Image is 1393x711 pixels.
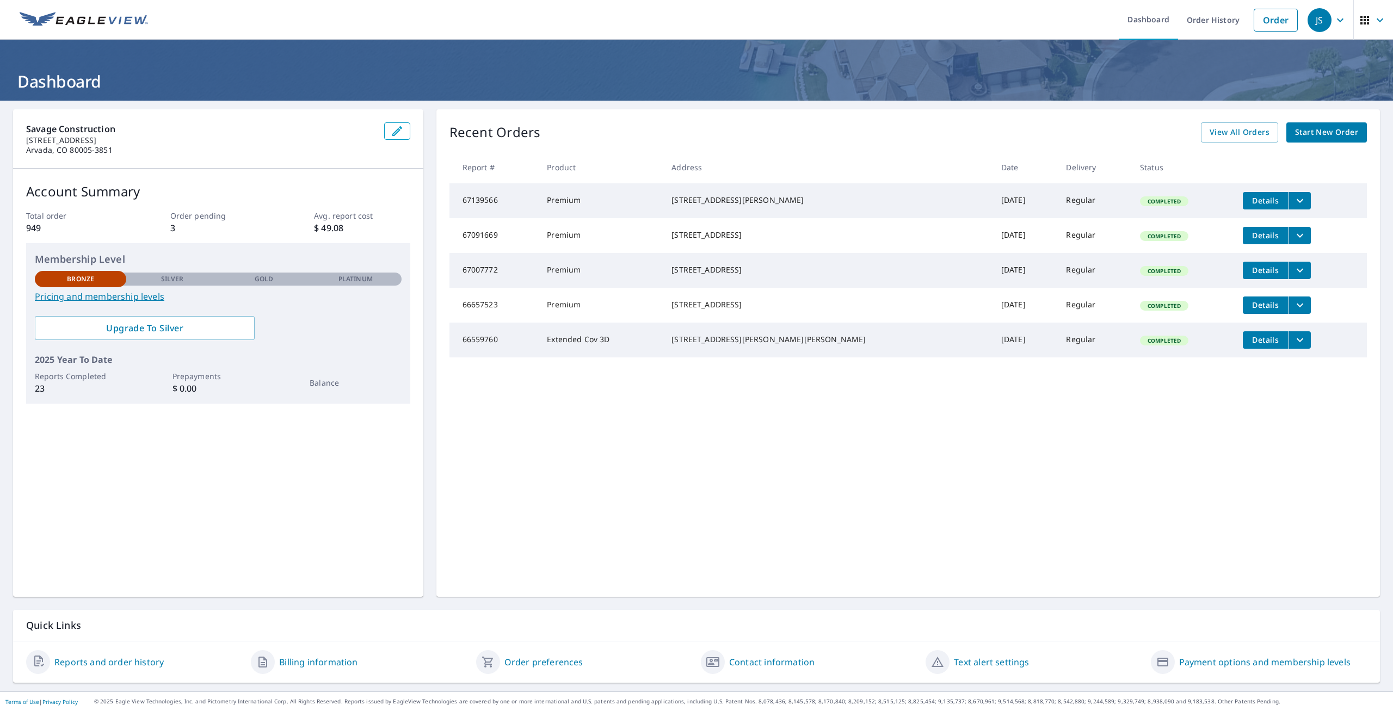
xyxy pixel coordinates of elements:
[993,183,1058,218] td: [DATE]
[170,221,266,234] p: 3
[26,210,122,221] p: Total order
[993,218,1058,253] td: [DATE]
[1289,296,1311,314] button: filesDropdownBtn-66657523
[1308,8,1332,32] div: JS
[35,353,402,366] p: 2025 Year To Date
[26,182,410,201] p: Account Summary
[1289,192,1311,209] button: filesDropdownBtn-67139566
[44,322,246,334] span: Upgrade To Silver
[449,183,539,218] td: 67139566
[35,316,255,340] a: Upgrade To Silver
[1249,230,1282,240] span: Details
[1295,126,1358,139] span: Start New Order
[1201,122,1278,143] a: View All Orders
[1243,262,1289,279] button: detailsBtn-67007772
[538,323,663,357] td: Extended Cov 3D
[504,656,583,669] a: Order preferences
[993,151,1058,183] th: Date
[538,288,663,323] td: Premium
[671,334,984,345] div: [STREET_ADDRESS][PERSON_NAME][PERSON_NAME]
[449,151,539,183] th: Report #
[67,274,94,284] p: Bronze
[1141,302,1187,310] span: Completed
[1289,262,1311,279] button: filesDropdownBtn-67007772
[1249,195,1282,206] span: Details
[449,218,539,253] td: 67091669
[26,221,122,234] p: 949
[35,370,126,382] p: Reports Completed
[538,218,663,253] td: Premium
[172,382,264,395] p: $ 0.00
[1243,331,1289,349] button: detailsBtn-66559760
[954,656,1029,669] a: Text alert settings
[26,135,375,145] p: [STREET_ADDRESS]
[1141,267,1187,275] span: Completed
[1249,300,1282,310] span: Details
[5,698,39,706] a: Terms of Use
[1057,151,1131,183] th: Delivery
[449,323,539,357] td: 66559760
[1243,296,1289,314] button: detailsBtn-66657523
[26,122,375,135] p: Savage Construction
[172,370,264,382] p: Prepayments
[671,230,984,240] div: [STREET_ADDRESS]
[5,698,78,705] p: |
[279,656,358,669] a: Billing information
[449,253,539,288] td: 67007772
[1243,227,1289,244] button: detailsBtn-67091669
[1243,192,1289,209] button: detailsBtn-67139566
[1141,337,1187,344] span: Completed
[170,210,266,221] p: Order pending
[993,288,1058,323] td: [DATE]
[1057,218,1131,253] td: Regular
[35,252,402,267] p: Membership Level
[1289,331,1311,349] button: filesDropdownBtn-66559760
[663,151,993,183] th: Address
[1249,265,1282,275] span: Details
[1131,151,1234,183] th: Status
[26,619,1367,632] p: Quick Links
[1289,227,1311,244] button: filesDropdownBtn-67091669
[1057,253,1131,288] td: Regular
[42,698,78,706] a: Privacy Policy
[20,12,148,28] img: EV Logo
[310,377,401,388] p: Balance
[94,697,1388,706] p: © 2025 Eagle View Technologies, Inc. and Pictometry International Corp. All Rights Reserved. Repo...
[314,210,410,221] p: Avg. report cost
[1141,232,1187,240] span: Completed
[1141,197,1187,205] span: Completed
[671,195,984,206] div: [STREET_ADDRESS][PERSON_NAME]
[993,323,1058,357] td: [DATE]
[255,274,273,284] p: Gold
[671,264,984,275] div: [STREET_ADDRESS]
[449,288,539,323] td: 66657523
[1286,122,1367,143] a: Start New Order
[449,122,541,143] p: Recent Orders
[35,382,126,395] p: 23
[1210,126,1269,139] span: View All Orders
[993,253,1058,288] td: [DATE]
[35,290,402,303] a: Pricing and membership levels
[1057,323,1131,357] td: Regular
[538,151,663,183] th: Product
[54,656,164,669] a: Reports and order history
[338,274,373,284] p: Platinum
[729,656,815,669] a: Contact information
[13,70,1380,92] h1: Dashboard
[26,145,375,155] p: Arvada, CO 80005-3851
[538,183,663,218] td: Premium
[671,299,984,310] div: [STREET_ADDRESS]
[1254,9,1298,32] a: Order
[314,221,410,234] p: $ 49.08
[1249,335,1282,345] span: Details
[1057,288,1131,323] td: Regular
[538,253,663,288] td: Premium
[161,274,184,284] p: Silver
[1179,656,1351,669] a: Payment options and membership levels
[1057,183,1131,218] td: Regular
